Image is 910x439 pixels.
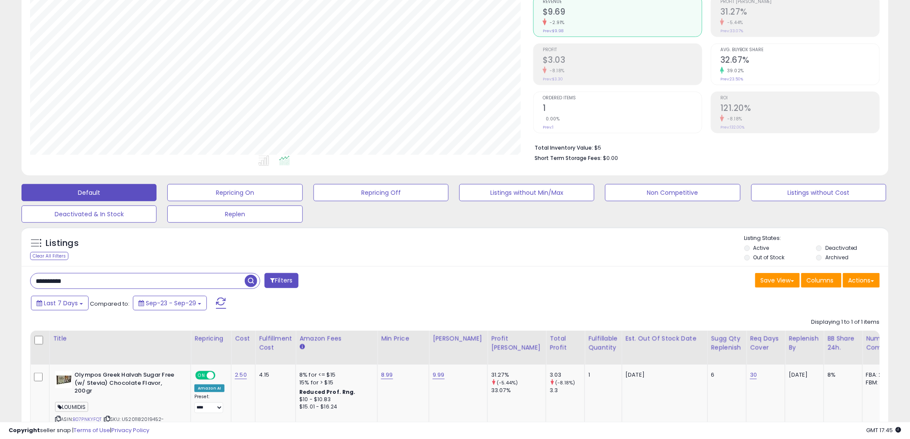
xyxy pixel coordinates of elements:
[866,371,895,379] div: FBA: 2
[194,394,224,413] div: Preset:
[707,331,747,365] th: Please note that this number is a calculation based on your required days of coverage and your ve...
[73,416,102,423] a: B07PNKYFQT
[543,125,553,130] small: Prev: 1
[866,379,895,387] div: FBM: 1
[22,184,157,201] button: Default
[720,28,743,34] small: Prev: 33.07%
[543,7,702,18] h2: $9.69
[235,334,252,343] div: Cost
[789,371,817,379] div: [DATE]
[55,416,164,429] span: | SKU: U5201182019452-[PERSON_NAME]-C2.5-F
[314,184,449,201] button: Repricing Off
[299,403,371,411] div: $15.01 - $16.24
[605,184,740,201] button: Non Competitive
[30,252,68,260] div: Clear All Filters
[433,334,484,343] div: [PERSON_NAME]
[550,371,584,379] div: 3.03
[711,371,740,379] div: 6
[744,234,888,243] p: Listing States:
[9,427,149,435] div: seller snap | |
[194,334,227,343] div: Repricing
[543,55,702,67] h2: $3.03
[167,206,302,223] button: Replen
[867,426,901,434] span: 2025-10-7 17:45 GMT
[750,334,781,352] div: Req Days Cover
[196,372,207,379] span: ON
[299,371,371,379] div: 8% for <= $15
[133,296,207,310] button: Sep-23 - Sep-29
[433,371,445,379] a: 9.99
[555,379,575,386] small: (-8.18%)
[789,334,820,352] div: Replenish By
[543,96,702,101] span: Ordered Items
[55,402,88,412] span: LOUMIDIS
[31,296,89,310] button: Last 7 Days
[491,387,546,394] div: 33.07%
[214,372,228,379] span: OFF
[299,396,371,403] div: $10 - $10.83
[264,273,298,288] button: Filters
[194,384,224,392] div: Amazon AI
[543,48,702,52] span: Profit
[299,334,374,343] div: Amazon Fees
[720,96,879,101] span: ROI
[459,184,594,201] button: Listings without Min/Max
[720,103,879,115] h2: 121.20%
[299,343,304,351] small: Amazon Fees.
[491,371,546,379] div: 31.27%
[825,244,858,252] label: Deactivated
[720,7,879,18] h2: 31.27%
[812,318,880,326] div: Displaying 1 to 1 of 1 items
[720,77,743,82] small: Prev: 23.50%
[547,19,565,26] small: -2.91%
[603,154,618,162] span: $0.00
[22,206,157,223] button: Deactivated & In Stock
[535,142,873,152] li: $5
[711,334,743,352] div: Sugg Qty Replenish
[44,299,78,307] span: Last 7 Days
[74,426,110,434] a: Terms of Use
[381,371,393,379] a: 8.99
[543,103,702,115] h2: 1
[750,371,757,379] a: 30
[720,55,879,67] h2: 32.67%
[807,276,834,285] span: Columns
[588,334,618,352] div: Fulfillable Quantity
[299,379,371,387] div: 15% for > $15
[724,116,742,122] small: -8.18%
[259,334,292,352] div: Fulfillment Cost
[146,299,196,307] span: Sep-23 - Sep-29
[753,254,785,261] label: Out of Stock
[724,19,743,26] small: -5.44%
[547,68,565,74] small: -8.18%
[74,371,179,397] b: Olympos Greek Halvah Sugar Free (w/ Stevia) Chocolate Flavor, 200gr
[535,154,602,162] b: Short Term Storage Fees:
[827,371,856,379] div: 8%
[55,371,72,388] img: 41WcCeElSbL._SL40_.jpg
[535,144,593,151] b: Total Inventory Value:
[866,334,898,352] div: Num of Comp.
[755,273,800,288] button: Save View
[167,184,302,201] button: Repricing On
[543,77,563,82] small: Prev: $3.30
[9,426,40,434] strong: Copyright
[720,48,879,52] span: Avg. Buybox Share
[626,371,701,379] p: [DATE]
[724,68,744,74] small: 39.02%
[550,387,584,394] div: 3.3
[720,125,744,130] small: Prev: 132.00%
[259,371,289,379] div: 4.15
[491,334,542,352] div: Profit [PERSON_NAME]
[801,273,842,288] button: Columns
[497,379,518,386] small: (-5.44%)
[111,426,149,434] a: Privacy Policy
[381,334,425,343] div: Min Price
[543,28,563,34] small: Prev: $9.98
[825,254,849,261] label: Archived
[299,388,356,396] b: Reduced Prof. Rng.
[46,237,79,249] h5: Listings
[753,244,769,252] label: Active
[550,334,581,352] div: Total Profit
[843,273,880,288] button: Actions
[53,334,187,343] div: Title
